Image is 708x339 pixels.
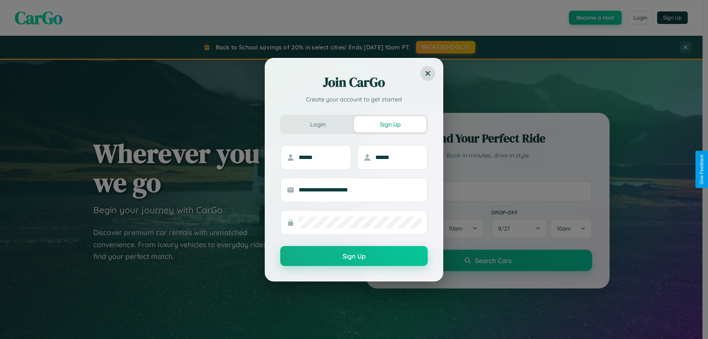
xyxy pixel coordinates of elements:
h2: Join CarGo [280,73,428,91]
button: Sign Up [280,246,428,266]
button: Sign Up [354,116,426,132]
p: Create your account to get started [280,95,428,104]
button: Login [282,116,354,132]
div: Give Feedback [699,155,704,184]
